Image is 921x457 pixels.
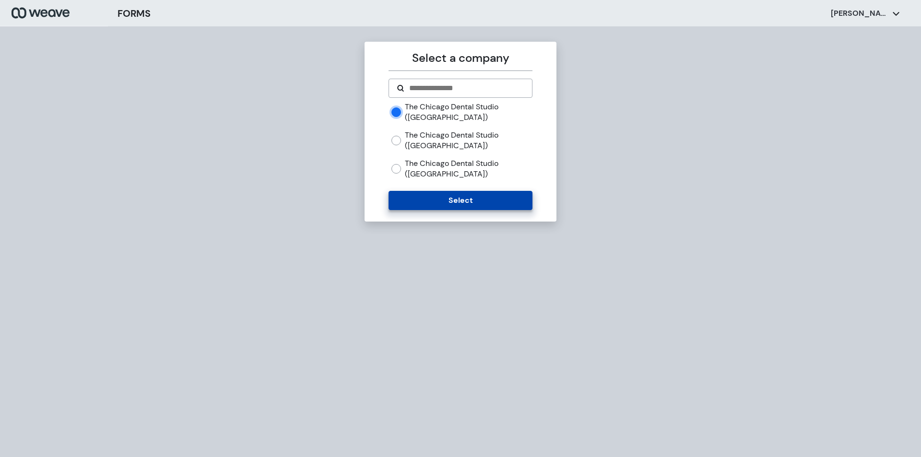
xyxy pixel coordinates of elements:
[118,6,151,21] h3: FORMS
[405,102,532,122] label: The Chicago Dental Studio ([GEOGRAPHIC_DATA])
[405,130,532,151] label: The Chicago Dental Studio ([GEOGRAPHIC_DATA])
[405,158,532,179] label: The Chicago Dental Studio ([GEOGRAPHIC_DATA])
[408,82,524,94] input: Search
[389,49,532,67] p: Select a company
[831,8,888,19] p: [PERSON_NAME]
[389,191,532,210] button: Select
